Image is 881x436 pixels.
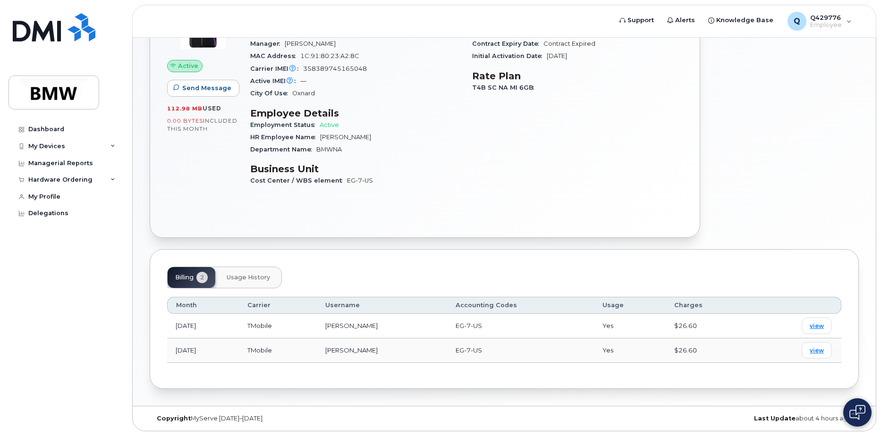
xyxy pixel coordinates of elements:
span: 112.98 MB [167,105,203,112]
td: [DATE] [167,338,239,363]
span: Initial Activation Date [472,52,547,59]
span: Knowledge Base [716,16,773,25]
span: BMWNA [316,146,342,153]
span: Q429776 [810,14,842,21]
div: MyServe [DATE]–[DATE] [150,415,386,422]
span: 0.00 Bytes [167,117,203,124]
span: T4B SC NA MI 6GB [472,84,539,91]
span: Q [794,16,800,27]
strong: Last Update [754,415,796,422]
a: Knowledge Base [702,11,780,30]
td: TMobile [239,338,317,363]
th: Username [317,297,447,314]
span: view [810,322,824,330]
span: [DATE] [547,52,567,59]
span: [PERSON_NAME] [320,134,371,141]
span: Employee [810,21,842,29]
a: view [802,318,832,334]
span: Active [178,61,198,70]
span: 1C:91:80:23:A2:8C [300,52,359,59]
th: Month [167,297,239,314]
strong: Copyright [157,415,191,422]
h3: Rate Plan [472,70,683,82]
span: Active [320,121,339,128]
span: Send Message [182,84,231,92]
span: Usage History [227,274,270,281]
span: Support [627,16,654,25]
span: [PERSON_NAME] [285,40,336,47]
span: Active IMEI [250,77,300,84]
span: City Of Use [250,90,292,97]
span: view [810,346,824,355]
span: MAC Address [250,52,300,59]
td: [PERSON_NAME] [317,338,447,363]
th: Charges [666,297,751,314]
span: EG-7-US [456,346,482,354]
a: Support [613,11,661,30]
div: about 4 hours ago [622,415,859,422]
a: view [802,342,832,359]
button: Send Message [167,80,239,97]
th: Carrier [239,297,317,314]
th: Accounting Codes [447,297,594,314]
span: Employment Status [250,121,320,128]
span: used [203,105,221,112]
div: $26.60 [674,321,742,330]
span: Contract Expired [543,40,595,47]
span: Alerts [675,16,695,25]
td: TMobile [239,314,317,338]
a: Alerts [661,11,702,30]
span: HR Employee Name [250,134,320,141]
div: $26.60 [674,346,742,355]
span: Carrier IMEI [250,65,303,72]
td: Yes [594,338,666,363]
span: Department Name [250,146,316,153]
span: EG-7-US [347,177,373,184]
th: Usage [594,297,666,314]
span: Contract Expiry Date [472,40,543,47]
img: Open chat [849,405,865,420]
span: EG-7-US [456,322,482,329]
td: Yes [594,314,666,338]
span: Manager [250,40,285,47]
h3: Business Unit [250,163,461,175]
td: [DATE] [167,314,239,338]
span: — [300,77,306,84]
h3: Employee Details [250,108,461,119]
div: Q429776 [781,12,858,31]
span: Oxnard [292,90,315,97]
td: [PERSON_NAME] [317,314,447,338]
span: Cost Center / WBS element [250,177,347,184]
span: 358389745165048 [303,65,367,72]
